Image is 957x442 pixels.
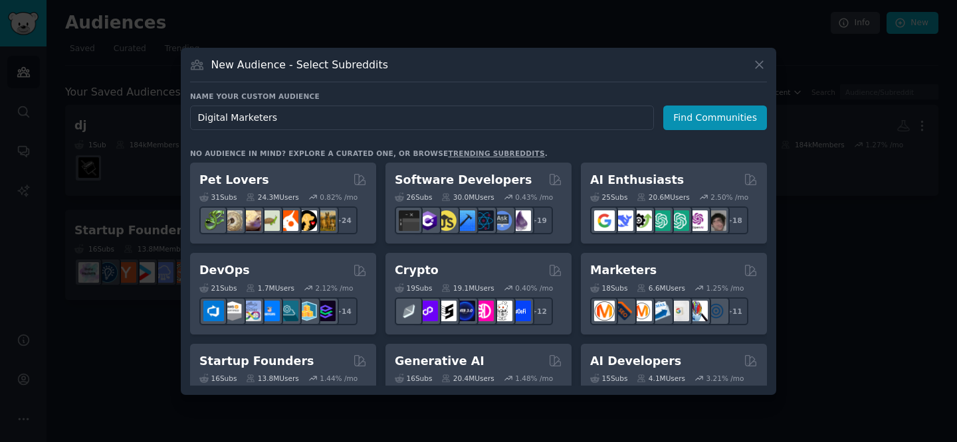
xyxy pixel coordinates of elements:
img: MarketingResearch [687,301,708,321]
h2: Pet Lovers [199,172,269,188]
img: dogbreed [315,210,336,231]
div: 24.3M Users [246,192,298,202]
img: DeepSeek [613,210,633,231]
img: csharp [417,210,438,231]
div: + 24 [330,206,358,234]
div: 13.8M Users [246,374,298,383]
img: DevOpsLinks [259,301,280,321]
img: turtle [259,210,280,231]
img: defiblockchain [473,301,494,321]
h2: Startup Founders [199,353,314,370]
img: AskMarketing [631,301,652,321]
div: 1.44 % /mo [320,374,358,383]
h2: AI Developers [590,353,681,370]
div: 1.25 % /mo [706,283,744,293]
img: leopardgeckos [241,210,261,231]
img: PlatformEngineers [315,301,336,321]
div: 19 Sub s [395,283,432,293]
div: 1.48 % /mo [515,374,553,383]
h2: Crypto [395,262,439,279]
div: 2.12 % /mo [316,283,354,293]
img: cockatiel [278,210,298,231]
img: aws_cdk [296,301,317,321]
img: ethfinance [399,301,419,321]
div: + 12 [525,297,553,325]
img: PetAdvice [296,210,317,231]
input: Pick a short name, like "Digital Marketers" or "Movie-Goers" [190,106,654,130]
img: elixir [510,210,531,231]
h3: New Audience - Select Subreddits [211,58,388,72]
div: No audience in mind? Explore a curated one, or browse . [190,149,548,158]
a: trending subreddits [448,149,544,157]
img: ballpython [222,210,243,231]
img: web3 [455,301,475,321]
img: AItoolsCatalog [631,210,652,231]
button: Find Communities [663,106,767,130]
div: 21 Sub s [199,283,237,293]
div: 4.1M Users [637,374,685,383]
img: azuredevops [203,301,224,321]
img: chatgpt_promptDesign [650,210,671,231]
img: reactnative [473,210,494,231]
img: CryptoNews [492,301,512,321]
img: AskComputerScience [492,210,512,231]
h2: AI Enthusiasts [590,172,684,188]
div: 6.6M Users [637,283,685,293]
div: 1.7M Users [246,283,294,293]
img: GoogleGeminiAI [594,210,615,231]
img: content_marketing [594,301,615,321]
img: googleads [669,301,689,321]
img: learnjavascript [436,210,457,231]
div: 15 Sub s [590,374,627,383]
div: 19.1M Users [441,283,494,293]
img: OpenAIDev [687,210,708,231]
img: bigseo [613,301,633,321]
div: 31 Sub s [199,192,237,202]
div: 25 Sub s [590,192,627,202]
img: chatgpt_prompts_ [669,210,689,231]
img: AWS_Certified_Experts [222,301,243,321]
div: + 11 [720,297,748,325]
img: ArtificalIntelligence [706,210,726,231]
img: iOSProgramming [455,210,475,231]
div: 30.0M Users [441,192,494,202]
div: + 14 [330,297,358,325]
img: Emailmarketing [650,301,671,321]
div: 16 Sub s [395,374,432,383]
h2: Generative AI [395,353,484,370]
div: 2.50 % /mo [710,192,748,202]
img: software [399,210,419,231]
img: Docker_DevOps [241,301,261,321]
h2: DevOps [199,262,250,279]
img: platformengineering [278,301,298,321]
h3: Name your custom audience [190,92,767,101]
div: 18 Sub s [590,283,627,293]
img: OnlineMarketing [706,301,726,321]
div: 0.40 % /mo [515,283,553,293]
div: 3.21 % /mo [706,374,744,383]
img: defi_ [510,301,531,321]
div: 16 Sub s [199,374,237,383]
img: ethstaker [436,301,457,321]
h2: Marketers [590,262,657,279]
div: + 19 [525,206,553,234]
div: 0.82 % /mo [320,192,358,202]
div: 26 Sub s [395,192,432,202]
div: + 18 [720,206,748,234]
img: 0xPolygon [417,301,438,321]
img: herpetology [203,210,224,231]
div: 0.43 % /mo [515,192,553,202]
h2: Software Developers [395,172,532,188]
div: 20.6M Users [637,192,689,202]
div: 20.4M Users [441,374,494,383]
